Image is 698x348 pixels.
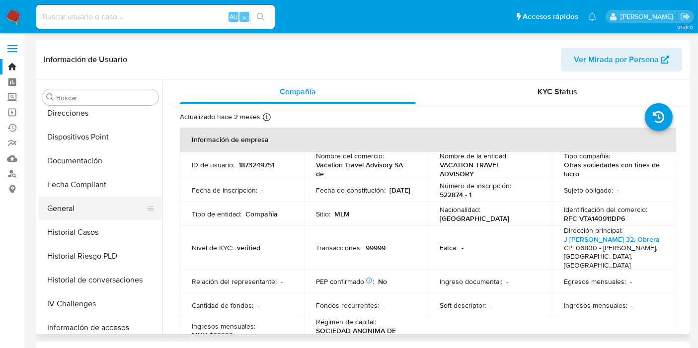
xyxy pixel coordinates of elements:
[38,316,162,340] button: Información de accesos
[180,128,676,151] th: Información de empresa
[38,173,162,197] button: Fecha Compliant
[574,48,659,71] span: Ver Mirada por Persona
[192,301,253,310] p: Cantidad de fondos :
[564,277,626,286] p: Egresos mensuales :
[230,12,237,21] span: Alt
[564,226,622,235] p: Dirección principal :
[366,243,386,252] p: 99999
[383,301,385,310] p: -
[250,10,271,24] button: search-icon
[192,243,233,252] p: Nivel de KYC :
[46,93,54,101] button: Buscar
[440,190,472,199] p: 522874 - 1
[630,277,632,286] p: -
[38,292,162,316] button: IV Challenges
[261,186,263,195] p: -
[192,331,233,340] p: MXN $99999
[38,101,162,125] button: Direcciones
[243,12,246,21] span: s
[316,317,376,326] p: Régimen de capital :
[238,160,274,169] p: 1873249751
[192,277,277,286] p: Relación del representante :
[564,244,660,270] h4: CP: 06800 - [PERSON_NAME], [GEOGRAPHIC_DATA], [GEOGRAPHIC_DATA]
[38,125,162,149] button: Dispositivos Point
[523,11,578,22] span: Accesos rápidos
[180,112,260,122] p: Actualizado hace 2 meses
[378,277,387,286] p: No
[316,277,374,286] p: PEP confirmado :
[192,322,255,331] p: Ingresos mensuales :
[462,243,464,252] p: -
[316,301,379,310] p: Fondos recurrentes :
[440,160,537,178] p: VACATION TRAVEL ADVISORY
[561,48,682,71] button: Ver Mirada por Persona
[440,214,510,223] p: [GEOGRAPHIC_DATA]
[564,234,660,244] a: J [PERSON_NAME] 32, Obrera
[620,12,677,21] p: marianathalie.grajeda@mercadolibre.com.mx
[36,10,275,23] input: Buscar usuario o caso...
[440,205,481,214] p: Nacionalidad :
[440,301,487,310] p: Soft descriptor :
[316,160,412,178] p: Vacation Travel Advisory SA de
[507,277,509,286] p: -
[564,301,627,310] p: Ingresos mensuales :
[316,151,384,160] p: Nombre del comercio :
[440,243,458,252] p: Fatca :
[680,11,691,22] a: Salir
[564,160,660,178] p: Otras sociedades con fines de lucro
[617,186,619,195] p: -
[334,209,350,218] p: MLM
[440,277,503,286] p: Ingreso documental :
[38,197,155,220] button: General
[564,186,613,195] p: Sujeto obligado :
[38,149,162,173] button: Documentación
[281,277,283,286] p: -
[38,244,162,268] button: Historial Riesgo PLD
[38,220,162,244] button: Historial Casos
[389,186,410,195] p: [DATE]
[538,86,578,97] span: KYC Status
[440,151,508,160] p: Nombre de la entidad :
[192,160,234,169] p: ID de usuario :
[564,214,625,223] p: RFC VTA140911DP6
[56,93,155,102] input: Buscar
[44,55,127,65] h1: Información de Usuario
[257,301,259,310] p: -
[316,209,330,218] p: Sitio :
[491,301,493,310] p: -
[192,209,241,218] p: Tipo de entidad :
[316,326,412,344] p: SOCIEDAD ANONIMA DE CAPITAL VARIABLE
[237,243,260,252] p: verified
[316,243,362,252] p: Transacciones :
[631,301,633,310] p: -
[245,209,278,218] p: Compañia
[316,186,386,195] p: Fecha de constitución :
[192,186,257,195] p: Fecha de inscripción :
[38,268,162,292] button: Historial de conversaciones
[280,86,316,97] span: Compañía
[564,205,647,214] p: Identificación del comercio :
[588,12,597,21] a: Notificaciones
[564,151,610,160] p: Tipo compañía :
[440,181,512,190] p: Número de inscripción :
